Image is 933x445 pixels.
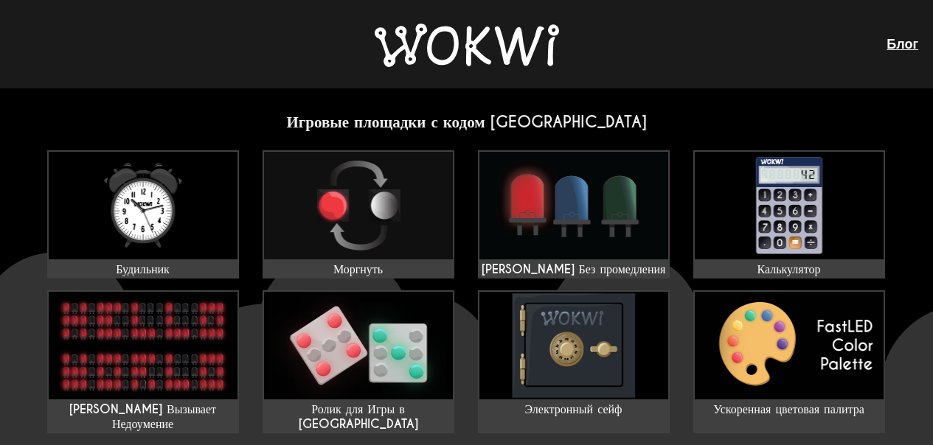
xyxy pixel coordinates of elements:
img: Будильник [49,152,237,259]
a: [PERSON_NAME] Вызывает Недоумение [47,290,239,433]
ya-tr-span: Ускоренная цветовая палитра [713,402,864,417]
a: Ролик для Игры в [GEOGRAPHIC_DATA] [263,290,454,433]
ya-tr-span: Моргнуть [333,262,383,277]
img: Калькулятор [695,152,884,259]
img: Чарли Вызывает Недоумение [49,292,237,399]
img: Электронный сейф [479,292,668,399]
ya-tr-span: Калькулятор [757,262,821,277]
ya-tr-span: [PERSON_NAME] Вызывает Недоумение [69,402,216,432]
img: Вокви [375,24,559,67]
ya-tr-span: Игровые площадки с кодом [GEOGRAPHIC_DATA] [286,112,646,132]
img: Моргнуть [264,152,453,259]
img: Ускоренная цветовая палитра [695,292,884,399]
a: Будильник [47,150,239,278]
a: [PERSON_NAME] Без промедления [478,150,670,278]
a: Калькулятор [693,150,885,278]
ya-tr-span: Электронный сейф [525,402,622,417]
ya-tr-span: [PERSON_NAME] Без промедления [482,262,666,277]
a: Электронный сейф [478,290,670,433]
a: Блог [887,36,918,52]
a: Моргнуть [263,150,454,278]
img: Ролик для Игры в Кости [264,292,453,399]
img: Мигайте Без промедления [479,152,668,259]
ya-tr-span: Будильник [116,262,170,277]
ya-tr-span: Ролик для Игры в [GEOGRAPHIC_DATA] [299,402,418,432]
a: Ускоренная цветовая палитра [693,290,885,433]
